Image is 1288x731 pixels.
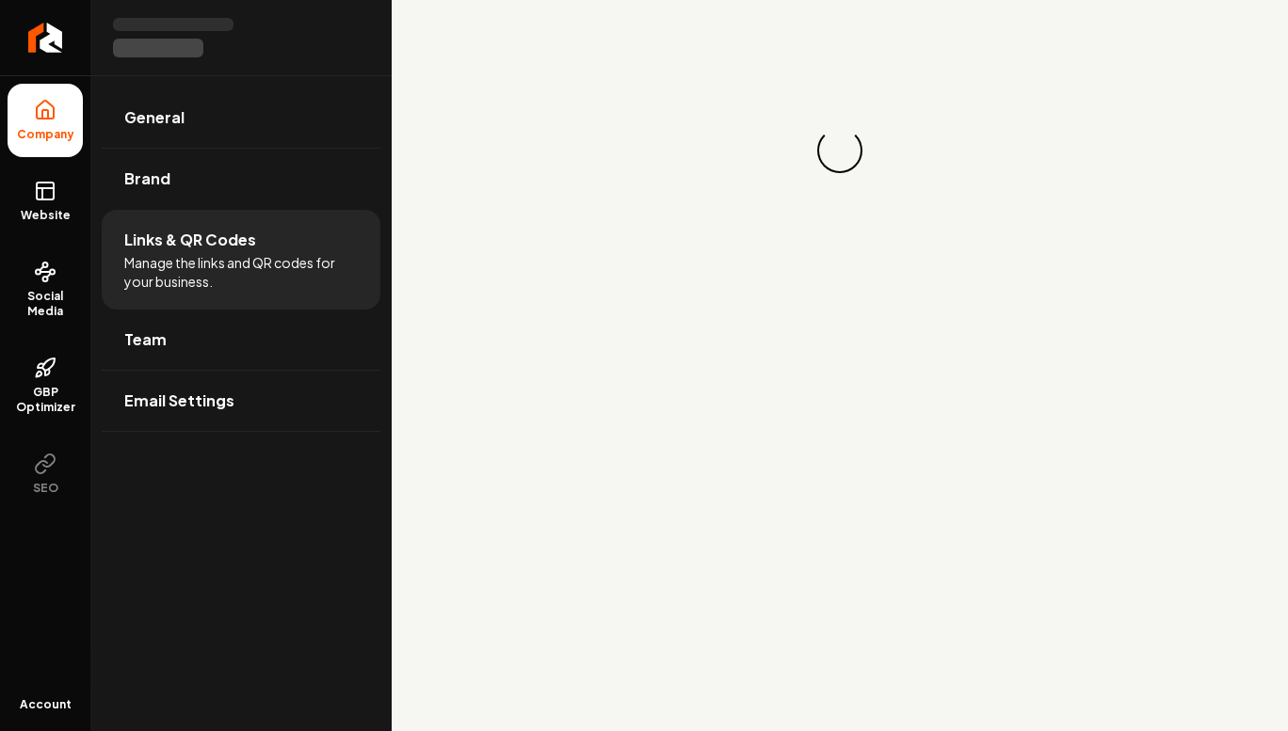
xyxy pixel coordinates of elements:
span: Website [13,208,78,223]
a: Brand [102,149,380,209]
span: Social Media [8,289,83,319]
button: SEO [8,437,83,511]
span: Brand [124,167,170,190]
a: Social Media [8,246,83,334]
span: Email Settings [124,389,234,412]
a: Website [8,165,83,238]
span: Company [9,127,82,142]
span: SEO [25,481,66,496]
a: General [102,87,380,148]
img: Rebolt Logo [28,23,63,53]
span: Manage the links and QR codes for your business. [124,253,358,291]
span: Account [20,697,72,712]
div: Loading [810,120,869,180]
span: Links & QR Codes [124,229,256,251]
a: Team [102,310,380,370]
span: Team [124,328,167,351]
span: GBP Optimizer [8,385,83,415]
a: Email Settings [102,371,380,431]
span: General [124,106,185,129]
a: GBP Optimizer [8,342,83,430]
